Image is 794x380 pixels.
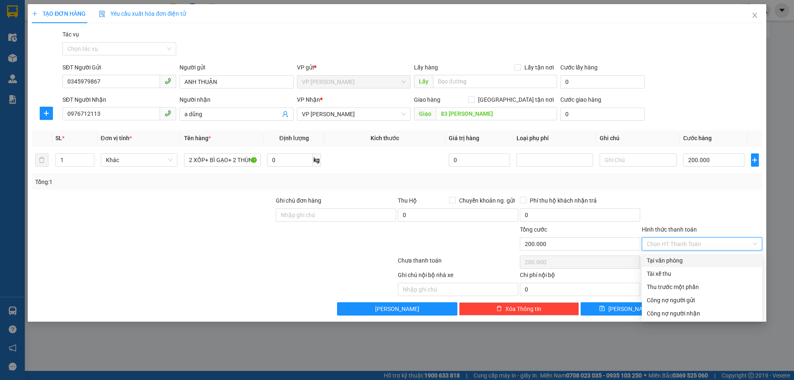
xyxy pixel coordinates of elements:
[414,75,433,88] span: Lấy
[647,296,757,305] div: Công nợ người gửi
[62,95,176,104] div: SĐT Người Nhận
[751,12,758,19] span: close
[179,63,293,72] div: Người gửi
[505,304,541,313] span: Xóa Thông tin
[600,153,676,167] input: Ghi Chú
[449,153,510,167] input: 0
[99,11,105,17] img: icon
[560,108,645,121] input: Cước giao hàng
[297,63,411,72] div: VP gửi
[608,304,653,313] span: [PERSON_NAME]
[520,270,640,283] div: Chi phí nội bộ
[62,31,79,38] label: Tác vụ
[313,153,321,167] span: kg
[751,153,759,167] button: plus
[32,10,86,17] span: TẠO ĐƠN HÀNG
[302,76,406,88] span: VP Hà Tĩnh
[414,64,438,71] span: Lấy hàng
[398,283,518,296] input: Nhập ghi chú
[398,197,417,204] span: Thu Hộ
[436,107,557,120] input: Dọc đường
[459,302,579,315] button: deleteXóa Thông tin
[414,96,440,103] span: Giao hàng
[647,269,757,278] div: Tài xế thu
[599,306,605,312] span: save
[647,282,757,292] div: Thu trước một phần
[62,63,176,72] div: SĐT Người Gửi
[642,226,697,233] label: Hình thức thanh toán
[642,307,762,320] div: Cước gửi hàng sẽ được ghi vào công nợ của người nhận
[513,130,596,146] th: Loại phụ phí
[35,177,306,186] div: Tổng: 1
[276,197,321,204] label: Ghi chú đơn hàng
[398,270,518,283] div: Ghi chú nội bộ nhà xe
[683,135,712,141] span: Cước hàng
[397,256,519,270] div: Chưa thanh toán
[279,135,309,141] span: Định lượng
[40,107,53,120] button: plus
[560,75,645,88] input: Cước lấy hàng
[596,130,679,146] th: Ghi chú
[743,4,766,27] button: Close
[560,64,598,71] label: Cước lấy hàng
[184,135,211,141] span: Tên hàng
[521,63,557,72] span: Lấy tận nơi
[642,294,762,307] div: Cước gửi hàng sẽ được ghi vào công nợ của người gửi
[371,135,399,141] span: Kích thước
[297,96,320,103] span: VP Nhận
[40,110,53,117] span: plus
[496,306,502,312] span: delete
[179,95,293,104] div: Người nhận
[414,107,436,120] span: Giao
[106,154,172,166] span: Khác
[282,111,289,117] span: user-add
[276,208,396,222] input: Ghi chú đơn hàng
[32,11,38,17] span: plus
[647,309,757,318] div: Công nợ người nhận
[165,78,171,84] span: phone
[647,256,757,265] div: Tại văn phòng
[99,10,186,17] span: Yêu cầu xuất hóa đơn điện tử
[456,196,518,205] span: Chuyển khoản ng. gửi
[35,153,48,167] button: delete
[165,110,171,117] span: phone
[475,95,557,104] span: [GEOGRAPHIC_DATA] tận nơi
[184,153,261,167] input: VD: Bàn, Ghế
[526,196,600,205] span: Phí thu hộ khách nhận trả
[581,302,670,315] button: save[PERSON_NAME]
[520,226,547,233] span: Tổng cước
[560,96,601,103] label: Cước giao hàng
[101,135,132,141] span: Đơn vị tính
[302,108,406,120] span: VP Ngọc Hồi
[433,75,557,88] input: Dọc đường
[449,135,479,141] span: Giá trị hàng
[337,302,457,315] button: [PERSON_NAME]
[55,135,62,141] span: SL
[375,304,419,313] span: [PERSON_NAME]
[751,157,758,163] span: plus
